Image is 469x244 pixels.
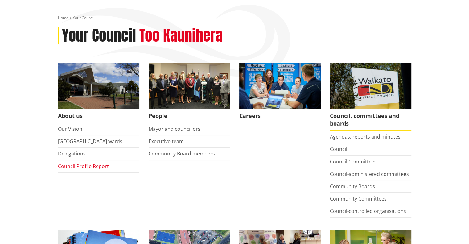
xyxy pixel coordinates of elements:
[239,63,321,123] a: Careers
[330,208,406,214] a: Council-controlled organisations
[139,27,223,45] h2: Too Kaunihera
[441,218,463,240] iframe: Messenger Launcher
[58,63,139,109] img: WDC Building 0015
[330,63,411,131] a: Waikato-District-Council-sign Council, committees and boards
[149,63,230,109] img: 2022 Council
[73,15,94,20] span: Your Council
[239,109,321,123] span: Careers
[149,150,215,157] a: Community Board members
[58,15,68,20] a: Home
[62,27,136,45] h1: Your Council
[330,171,409,177] a: Council-administered committees
[149,109,230,123] span: People
[58,109,139,123] span: About us
[330,109,411,131] span: Council, committees and boards
[58,126,82,132] a: Our Vision
[330,158,377,165] a: Council Committees
[58,163,109,170] a: Council Profile Report
[58,150,86,157] a: Delegations
[149,63,230,123] a: 2022 Council People
[58,15,411,21] nav: breadcrumb
[330,146,347,152] a: Council
[330,183,375,190] a: Community Boards
[149,138,184,145] a: Executive team
[58,63,139,123] a: WDC Building 0015 About us
[149,126,200,132] a: Mayor and councillors
[239,63,321,109] img: Office staff in meeting - Career page
[330,195,387,202] a: Community Committees
[330,133,401,140] a: Agendas, reports and minutes
[330,63,411,109] img: Waikato-District-Council-sign
[58,138,122,145] a: [GEOGRAPHIC_DATA] wards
